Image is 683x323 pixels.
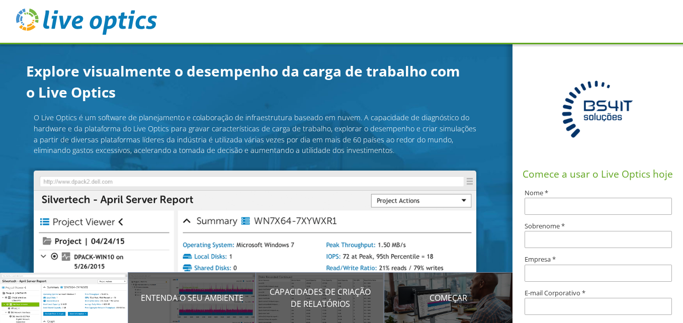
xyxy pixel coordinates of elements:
[256,286,384,310] p: Capacidades de criação de relatórios
[26,60,469,103] h1: Explore visualmente o desempenho da carga de trabalho com o Live Optics
[517,167,679,182] h1: Comece a usar o Live Optics hoje
[525,223,671,229] label: Sobrenome *
[525,190,671,196] label: Nome *
[547,53,648,166] img: EAAAAASUVORK5CYII=
[525,256,671,263] label: Empresa *
[128,292,257,304] p: Entenda o seu ambiente
[16,9,157,35] img: live_optics_svg.svg
[525,290,671,296] label: E-mail Corporativo *
[384,292,513,304] p: Começar
[34,112,476,155] p: O Live Optics é um software de planejamento e colaboração de infraestrutura baseado em nuvem. A c...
